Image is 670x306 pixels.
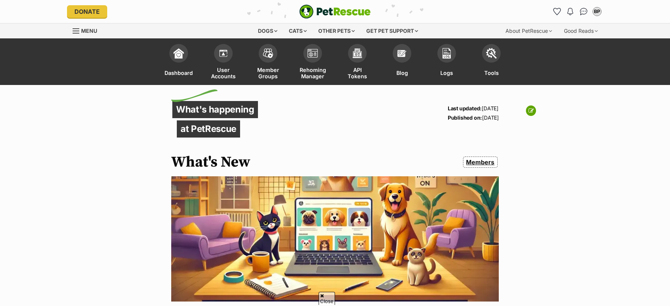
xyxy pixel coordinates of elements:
[173,48,184,59] img: dashboard-icon-eb2f2d2d3e046f16d808141f083e7271f6b2e854fb5c12c21221c1fb7104beca.svg
[396,66,408,79] span: Blog
[299,4,371,19] a: PetRescue
[284,23,312,38] div: Cats
[67,5,107,18] a: Donate
[440,66,453,79] span: Logs
[263,48,273,58] img: team-members-icon-5396bd8760b3fe7c0b43da4ab00e1e3bb1a5d9ba89233759b79545d2d3fc5d0d.svg
[81,28,97,34] span: Menu
[469,40,514,85] a: Tools
[567,8,573,15] img: notifications-46538b983faf8c2785f20acdc204bb7945ddae34d4c08c2a6579f10ce5e182be.svg
[171,176,499,302] img: eqwaewsn3kudowskb3vf.webp
[172,101,258,118] p: What's happening
[500,23,557,38] div: About PetRescue
[177,120,240,138] p: at PetRescue
[246,40,290,85] a: Member Groups
[448,104,499,113] p: [DATE]
[201,40,246,85] a: User Accounts
[580,8,588,15] img: chat-41dd97257d64d25036548639549fe6c8038ab92f7586957e7f3b1b290dea8141.svg
[156,40,201,85] a: Dashboard
[313,23,360,38] div: Other pets
[551,6,603,18] ul: Account quick links
[307,49,318,58] img: group-profile-icon-3fa3cf56718a62981997c0bc7e787c4b2cf8bcc04b72c1350f741eb67cf2f40e.svg
[448,113,499,122] p: [DATE]
[448,105,482,111] strong: Last updated:
[171,89,218,102] img: decorative flick
[578,6,590,18] a: Conversations
[564,6,576,18] button: Notifications
[73,23,102,37] a: Menu
[255,66,281,79] span: Member Groups
[593,8,601,15] div: BP
[165,66,193,79] span: Dashboard
[559,23,603,38] div: Good Reads
[424,40,469,85] a: Logs
[218,48,229,59] img: members-icon-d6bcda0bfb97e5ba05b48644448dc2971f67d37433e5abca221da40c41542bd5.svg
[290,40,335,85] a: Rehoming Manager
[397,48,407,59] img: blogs-icon-e71fceff818bbaa76155c998696f2ea9b8fc06abc828b24f45ee82a475c2fd99.svg
[551,6,563,18] a: Favourites
[210,66,236,79] span: User Accounts
[253,23,283,38] div: Dogs
[319,292,335,305] span: Close
[335,40,380,85] a: API Tokens
[171,154,251,171] h1: What's New
[344,66,370,79] span: API Tokens
[448,114,482,121] strong: Published on:
[300,66,326,79] span: Rehoming Manager
[299,4,371,19] img: logo-e224e6f780fb5917bec1dbf3a21bbac754714ae5b6737aabdf751b685950b380.svg
[361,23,423,38] div: Get pet support
[380,40,424,85] a: Blog
[484,66,499,79] span: Tools
[352,48,363,59] img: api-icon-849e3a9e6f871e3acf1f60245d25b4cd0aad652aa5f5372336901a6a67317bd8.svg
[486,48,497,59] img: tools-icon-677f8b7d46040df57c17cb185196fc8e01b2b03676c49af7ba82c462532e62ee.svg
[591,6,603,18] button: My account
[441,48,452,59] img: logs-icon-5bf4c29380941ae54b88474b1138927238aebebbc450bc62c8517511492d5a22.svg
[463,157,498,168] a: Members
